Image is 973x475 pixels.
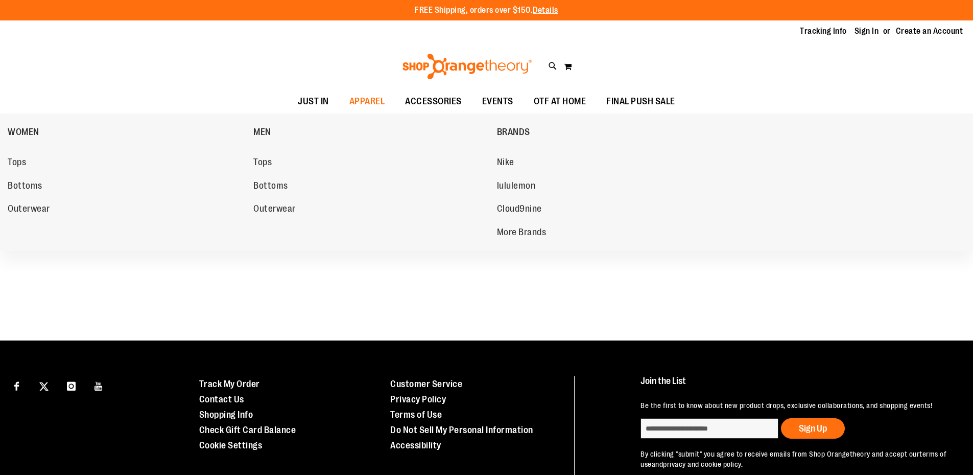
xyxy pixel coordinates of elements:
a: WOMEN [8,119,248,145]
a: Visit our Youtube page [90,376,108,394]
a: JUST IN [288,90,339,114]
p: Be the first to know about new product drops, exclusive collaborations, and shopping events! [640,400,950,411]
span: MEN [253,127,271,140]
a: OTF AT HOME [524,90,597,114]
a: Tracking Info [800,26,847,37]
img: Shop Orangetheory [401,54,533,79]
a: privacy and cookie policy. [663,460,743,468]
a: Customer Service [390,379,462,389]
span: Tops [8,157,26,170]
span: Tops [253,157,272,170]
span: EVENTS [482,90,513,113]
a: Sign In [855,26,879,37]
a: Do Not Sell My Personal Information [390,425,533,435]
a: Track My Order [199,379,260,389]
span: Nike [497,157,514,170]
a: FINAL PUSH SALE [596,90,685,114]
a: MEN [253,119,491,145]
img: Twitter [39,382,49,391]
span: FINAL PUSH SALE [606,90,675,113]
span: Bottoms [253,180,288,193]
a: ACCESSORIES [395,90,472,114]
input: enter email [640,418,778,439]
p: By clicking "submit" you agree to receive emails from Shop Orangetheory and accept our and [640,449,950,469]
span: OTF AT HOME [534,90,586,113]
a: Visit our Facebook page [8,376,26,394]
span: APPAREL [349,90,385,113]
span: More Brands [497,227,547,240]
a: Shopping Info [199,410,253,420]
a: Cookie Settings [199,440,263,450]
a: Details [533,6,558,15]
a: Create an Account [896,26,963,37]
a: Visit our X page [35,376,53,394]
a: Contact Us [199,394,244,404]
a: Visit our Instagram page [62,376,80,394]
span: Sign Up [799,423,827,434]
button: Sign Up [781,418,845,439]
span: BRANDS [497,127,530,140]
span: lululemon [497,180,536,193]
a: Terms of Use [390,410,442,420]
span: JUST IN [298,90,329,113]
span: WOMEN [8,127,39,140]
span: Outerwear [253,203,296,216]
span: Cloud9nine [497,203,542,216]
a: Check Gift Card Balance [199,425,296,435]
span: Bottoms [8,180,42,193]
a: Accessibility [390,440,441,450]
span: Outerwear [8,203,50,216]
a: EVENTS [472,90,524,114]
a: APPAREL [339,90,395,114]
span: ACCESSORIES [405,90,462,113]
a: BRANDS [497,119,738,145]
h4: Join the List [640,376,950,395]
p: FREE Shipping, orders over $150. [415,5,558,16]
a: Privacy Policy [390,394,446,404]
